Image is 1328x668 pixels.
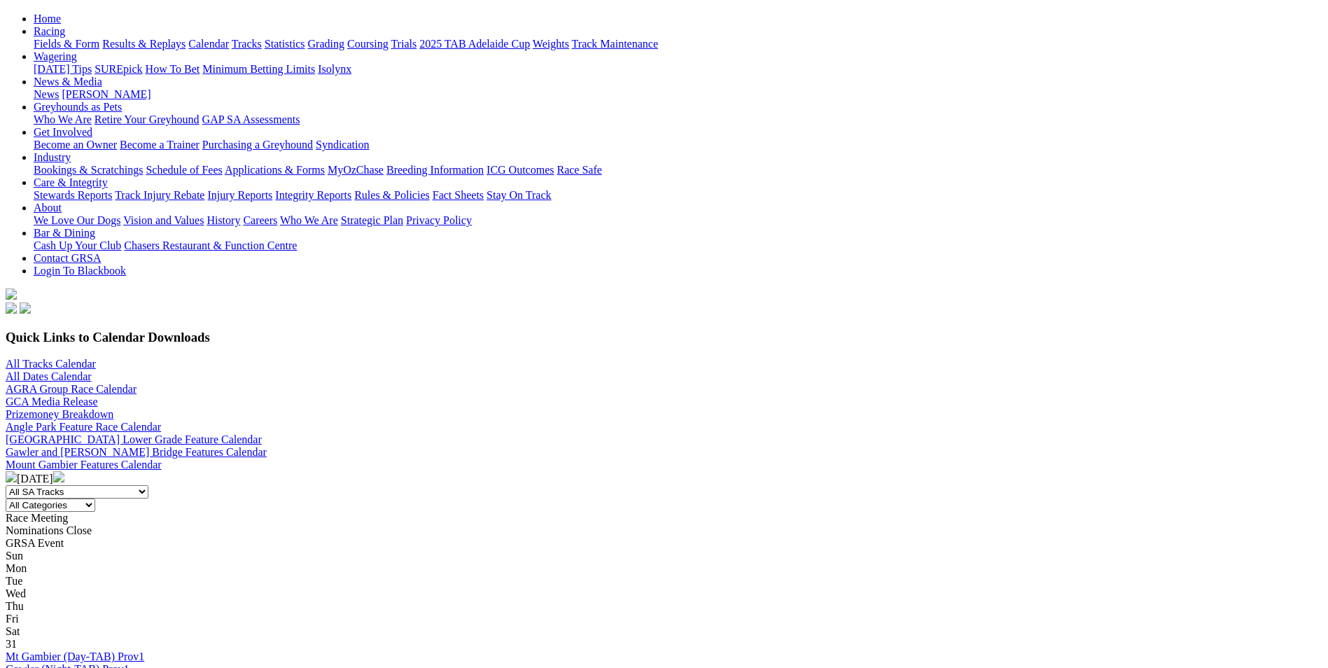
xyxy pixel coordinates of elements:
[487,164,554,176] a: ICG Outcomes
[6,302,17,314] img: facebook.svg
[34,63,92,75] a: [DATE] Tips
[341,214,403,226] a: Strategic Plan
[6,459,162,471] a: Mount Gambier Features Calendar
[62,88,151,100] a: [PERSON_NAME]
[34,63,1322,76] div: Wagering
[34,38,99,50] a: Fields & Form
[6,383,137,395] a: AGRA Group Race Calendar
[34,25,65,37] a: Racing
[202,139,313,151] a: Purchasing a Greyhound
[6,600,1322,613] div: Thu
[243,214,277,226] a: Careers
[34,176,108,188] a: Care & Integrity
[123,214,204,226] a: Vision and Values
[34,113,1322,126] div: Greyhounds as Pets
[34,88,59,100] a: News
[124,239,297,251] a: Chasers Restaurant & Function Centre
[34,252,101,264] a: Contact GRSA
[6,433,262,445] a: [GEOGRAPHIC_DATA] Lower Grade Feature Calendar
[6,650,144,662] a: Mt Gambier (Day-TAB) Prov1
[34,139,1322,151] div: Get Involved
[34,164,1322,176] div: Industry
[391,38,417,50] a: Trials
[533,38,569,50] a: Weights
[115,189,204,201] a: Track Injury Rebate
[225,164,325,176] a: Applications & Forms
[419,38,530,50] a: 2025 TAB Adelaide Cup
[316,139,369,151] a: Syndication
[34,139,117,151] a: Become an Owner
[347,38,389,50] a: Coursing
[34,189,112,201] a: Stewards Reports
[34,126,92,138] a: Get Involved
[34,13,61,25] a: Home
[34,239,121,251] a: Cash Up Your Club
[146,164,222,176] a: Schedule of Fees
[20,302,31,314] img: twitter.svg
[6,370,92,382] a: All Dates Calendar
[34,265,126,277] a: Login To Blackbook
[202,63,315,75] a: Minimum Betting Limits
[6,638,17,650] span: 31
[232,38,262,50] a: Tracks
[34,76,102,88] a: News & Media
[34,113,92,125] a: Who We Are
[34,214,120,226] a: We Love Our Dogs
[6,613,1322,625] div: Fri
[34,202,62,214] a: About
[53,471,64,482] img: chevron-right-pager-white.svg
[6,524,1322,537] div: Nominations Close
[6,575,1322,587] div: Tue
[6,446,267,458] a: Gawler and [PERSON_NAME] Bridge Features Calendar
[202,113,300,125] a: GAP SA Assessments
[386,164,484,176] a: Breeding Information
[354,189,430,201] a: Rules & Policies
[6,537,1322,550] div: GRSA Event
[34,50,77,62] a: Wagering
[318,63,351,75] a: Isolynx
[280,214,338,226] a: Who We Are
[557,164,601,176] a: Race Safe
[6,330,1322,345] h3: Quick Links to Calendar Downloads
[34,189,1322,202] div: Care & Integrity
[6,396,98,408] a: GCA Media Release
[328,164,384,176] a: MyOzChase
[34,101,122,113] a: Greyhounds as Pets
[120,139,200,151] a: Become a Trainer
[34,214,1322,227] div: About
[572,38,658,50] a: Track Maintenance
[433,189,484,201] a: Fact Sheets
[6,358,96,370] a: All Tracks Calendar
[188,38,229,50] a: Calendar
[6,562,1322,575] div: Mon
[6,625,1322,638] div: Sat
[6,587,1322,600] div: Wed
[6,288,17,300] img: logo-grsa-white.png
[6,471,17,482] img: chevron-left-pager-white.svg
[95,113,200,125] a: Retire Your Greyhound
[6,471,1322,485] div: [DATE]
[487,189,551,201] a: Stay On Track
[6,550,1322,562] div: Sun
[34,227,95,239] a: Bar & Dining
[6,408,113,420] a: Prizemoney Breakdown
[6,512,1322,524] div: Race Meeting
[146,63,200,75] a: How To Bet
[308,38,344,50] a: Grading
[275,189,351,201] a: Integrity Reports
[34,38,1322,50] div: Racing
[406,214,472,226] a: Privacy Policy
[34,239,1322,252] div: Bar & Dining
[207,189,272,201] a: Injury Reports
[102,38,186,50] a: Results & Replays
[207,214,240,226] a: History
[34,88,1322,101] div: News & Media
[34,151,71,163] a: Industry
[6,421,161,433] a: Angle Park Feature Race Calendar
[95,63,142,75] a: SUREpick
[265,38,305,50] a: Statistics
[34,164,143,176] a: Bookings & Scratchings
